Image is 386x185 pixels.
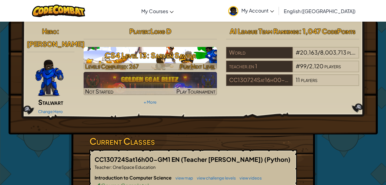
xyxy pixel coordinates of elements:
[42,27,57,35] span: Hero
[230,27,299,35] span: AI League Team Rankings
[84,72,217,95] a: Not StartedPlay Tournament
[320,49,346,56] span: 8,003,713
[148,27,150,35] span: :
[95,175,172,180] span: Introduction to Computer Science
[284,8,355,14] span: English ([GEOGRAPHIC_DATA])
[95,164,111,170] span: Teacher
[307,62,309,69] span: /
[172,176,193,180] a: view map
[300,49,318,56] span: 20,163
[112,164,156,170] span: OneSpace Education
[226,47,293,59] div: World
[300,62,307,69] span: 99
[85,63,139,70] span: Levels Completed: 267
[85,88,114,95] span: Not Started
[264,155,290,163] span: (Python)
[226,74,293,86] div: CC130724Sat16h00-GM1 EN (Teacher [PERSON_NAME])
[180,63,215,70] span: Play Next Level
[226,61,293,72] div: teacher.en 1
[138,3,177,19] a: My Courses
[84,47,217,70] img: CS4 Level 13: Sarven Savior
[309,62,323,69] span: 2,120
[194,176,236,180] a: view challenge levels
[84,48,217,62] h3: CS4 Level 13: Sarven Savior
[296,76,300,83] span: 11
[141,8,168,14] span: My Courses
[27,40,85,48] span: [PERSON_NAME]
[226,80,359,87] a: CC130724Sat16h00-GM1 EN (Teacher [PERSON_NAME])11players
[301,76,317,83] span: players
[228,6,238,16] img: avatar
[281,3,359,19] a: English ([GEOGRAPHIC_DATA])
[236,176,262,180] a: view videos
[57,27,59,35] span: :
[241,7,274,14] span: My Account
[84,47,217,70] a: Play Next Level
[176,88,215,95] span: Play Tournament
[95,155,264,163] span: CC130724Sat16h00-GM1 EN (Teacher [PERSON_NAME])
[296,62,300,69] span: #
[111,164,112,170] span: :
[38,109,63,114] a: Change Hero
[38,98,63,106] span: Stalwart
[324,62,341,69] span: players
[226,66,359,73] a: teacher.en 1#99/2,120players
[84,72,217,95] img: Golden Goal
[32,5,85,17] img: CodeCombat logo
[150,27,171,35] span: Long D
[89,134,297,148] h3: Current Classes
[226,53,359,60] a: World#20,163/8,003,713players
[347,49,364,56] span: players
[299,27,355,35] span: : 1,047 CodePoints
[296,49,300,56] span: #
[225,1,277,20] a: My Account
[318,49,320,56] span: /
[129,27,148,35] span: Player
[144,100,157,105] a: + More
[35,60,63,96] img: Gordon-selection-pose.png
